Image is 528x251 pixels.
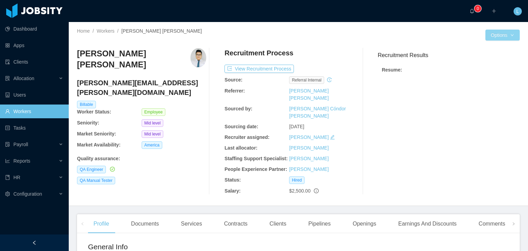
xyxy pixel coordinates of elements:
[330,135,335,140] i: icon: edit
[142,108,165,116] span: Employee
[264,214,292,233] div: Clients
[92,28,94,34] span: /
[470,9,474,13] i: icon: bell
[303,214,336,233] div: Pipelines
[492,9,496,13] i: icon: plus
[121,28,202,34] span: [PERSON_NAME] [PERSON_NAME]
[289,156,329,161] a: [PERSON_NAME]
[5,142,10,147] i: icon: file-protect
[347,214,382,233] div: Openings
[224,66,294,72] a: icon: exportView Recruitment Process
[5,192,10,196] i: icon: setting
[224,124,258,129] b: Sourcing date:
[5,39,63,52] a: icon: appstoreApps
[224,48,293,58] h4: Recruitment Process
[13,175,20,180] span: HR
[77,142,121,148] b: Market Availability:
[77,48,190,70] h3: [PERSON_NAME] [PERSON_NAME]
[5,55,63,69] a: icon: auditClients
[327,77,332,82] i: icon: history
[13,191,42,197] span: Configuration
[77,109,111,114] b: Worker Status:
[224,65,294,73] button: icon: exportView Recruitment Process
[382,67,402,73] strong: Resume :
[77,28,90,34] a: Home
[314,188,319,193] span: info-circle
[5,22,63,36] a: icon: pie-chartDashboard
[289,145,329,151] a: [PERSON_NAME]
[224,156,288,161] b: Staffing Support Specialist:
[289,76,324,84] span: Referral internal
[109,166,115,172] a: icon: check-circle
[5,105,63,118] a: icon: userWorkers
[117,28,119,34] span: /
[289,106,346,119] a: [PERSON_NAME] Cóndor [PERSON_NAME]
[224,188,241,194] b: Salary:
[142,119,163,127] span: Mid level
[77,120,99,125] b: Seniority:
[224,134,269,140] b: Recruiter assigned:
[13,158,30,164] span: Reports
[378,51,520,59] h3: Recruitment Results
[289,124,304,129] span: [DATE]
[224,88,245,94] b: Referrer:
[289,134,329,140] a: [PERSON_NAME]
[5,121,63,135] a: icon: profileTasks
[77,166,106,173] span: QA Engineer
[393,214,462,233] div: Earnings And Discounts
[474,5,481,12] sup: 0
[289,88,329,101] a: [PERSON_NAME] [PERSON_NAME]
[473,214,510,233] div: Comments
[289,176,305,184] span: Hired
[142,130,163,138] span: Mid level
[219,214,253,233] div: Contracts
[516,7,519,15] span: L
[190,48,206,67] img: 0932d01d-e766-4462-8d92-1199aa0cb1d1_6793e6176d0fc-400w.png
[5,175,10,180] i: icon: book
[5,76,10,81] i: icon: solution
[289,166,329,172] a: [PERSON_NAME]
[77,101,96,108] span: Billable
[224,177,241,183] b: Status:
[77,131,116,137] b: Market Seniority:
[512,222,515,226] i: icon: right
[142,141,162,149] span: America
[125,214,164,233] div: Documents
[175,214,207,233] div: Services
[77,156,120,161] b: Quality assurance :
[97,28,114,34] a: Workers
[224,106,252,111] b: Sourced by:
[224,77,242,83] b: Source:
[224,145,257,151] b: Last allocator:
[5,88,63,102] a: icon: robotUsers
[289,188,310,194] span: $2,500.00
[88,214,114,233] div: Profile
[110,167,115,172] i: icon: check-circle
[224,166,287,172] b: People Experience Partner:
[5,159,10,163] i: icon: line-chart
[485,30,520,41] button: Optionsicon: down
[81,222,84,226] i: icon: left
[77,177,115,184] span: QA Manual Tester
[77,78,206,97] h4: [PERSON_NAME][EMAIL_ADDRESS][PERSON_NAME][DOMAIN_NAME]
[13,142,28,147] span: Payroll
[13,76,34,81] span: Allocation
